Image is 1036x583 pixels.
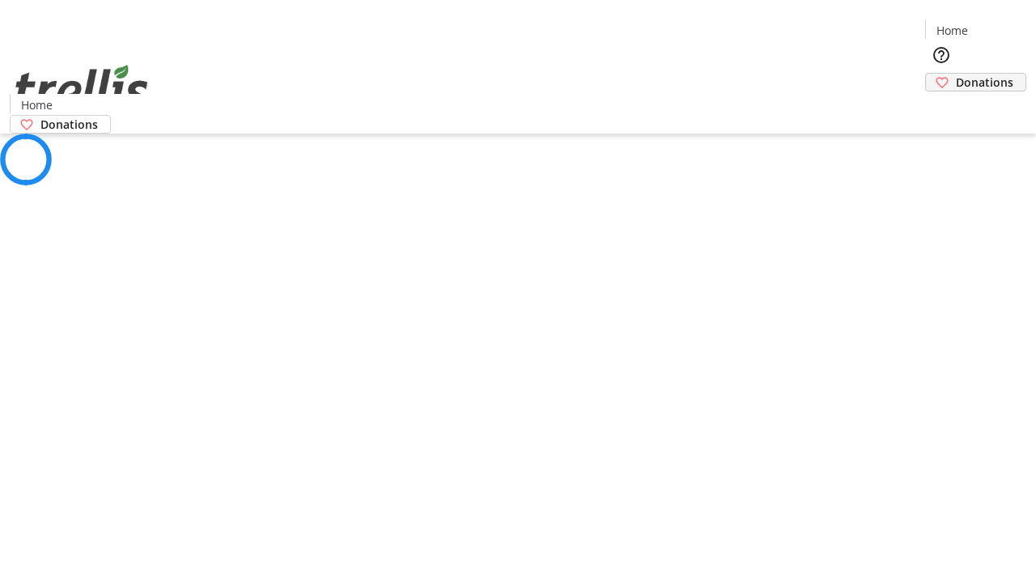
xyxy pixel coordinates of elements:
[10,115,111,134] a: Donations
[10,47,154,128] img: Orient E2E Organization 0iFQ4CTjzl's Logo
[925,91,957,124] button: Cart
[925,39,957,71] button: Help
[925,73,1026,91] a: Donations
[926,22,978,39] a: Home
[936,22,968,39] span: Home
[40,116,98,133] span: Donations
[21,96,53,113] span: Home
[11,96,62,113] a: Home
[956,74,1013,91] span: Donations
